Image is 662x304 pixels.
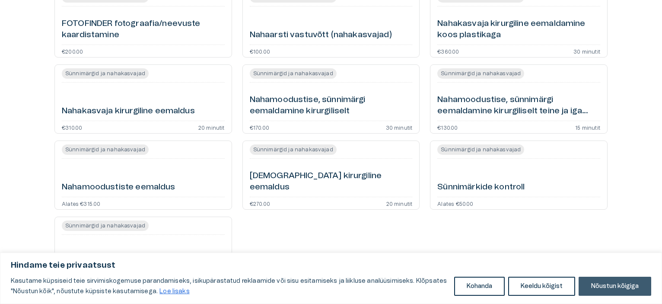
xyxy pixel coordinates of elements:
p: 30 minutit [386,125,413,130]
p: Kasutame küpsiseid teie sirvimiskogemuse parandamiseks, isikupärastatud reklaamide või sisu esita... [11,276,448,297]
h6: Nahamoodustiste eemaldus [62,182,175,193]
button: Nõustun kõigiga [579,277,651,296]
p: 20 minutit [198,125,225,130]
h6: Nahakasvaja kirurgiline eemaldamine koos plastikaga [437,18,600,41]
p: 30 minutit [573,48,600,54]
a: Open service booking details [242,64,420,134]
button: Kohanda [454,277,505,296]
h6: Nahamoodustise, sünnimärgi eemaldamine kirurgiliselt [250,94,413,117]
p: €310.00 [62,125,82,130]
span: Help [44,7,57,14]
p: €170.00 [250,125,269,130]
p: €100.00 [250,48,270,54]
span: Sünnimärgid ja nahakasvajad [437,144,524,155]
span: Sünnimärgid ja nahakasvajad [62,221,149,231]
a: Loe lisaks [159,288,190,295]
p: €130.00 [437,125,458,130]
h6: FOTOFINDER fotograafia/neevuste kaardistamine [62,18,225,41]
p: Alates €315.00 [62,201,100,206]
button: Keeldu kõigist [508,277,575,296]
p: €270.00 [250,201,270,206]
p: Hindame teie privaatsust [11,260,651,271]
a: Open service booking details [430,141,608,210]
p: €200.00 [62,48,83,54]
p: 15 minutit [575,125,600,130]
h6: Nahamoodustise, sünnimärgi eemaldamine kirurgiliselt teine ja iga järgnev [437,94,600,117]
h6: Nahakasvaja kirurgiline eemaldus [62,106,195,117]
a: Open service booking details [54,217,232,286]
h6: Nahaarsti vastuvõtt (nahakasvajad) [250,29,392,41]
h6: Sünnimärkide kontroll [437,182,525,193]
span: Sünnimärgid ja nahakasvajad [437,68,524,79]
a: Open service booking details [242,141,420,210]
p: €360.00 [437,48,459,54]
a: Open service booking details [54,64,232,134]
a: Open service booking details [430,64,608,134]
span: Sünnimärgid ja nahakasvajad [250,68,337,79]
span: Sünnimärgid ja nahakasvajad [62,68,149,79]
span: Sünnimärgid ja nahakasvajad [250,144,337,155]
span: Sünnimärgid ja nahakasvajad [62,144,149,155]
p: 20 minutit [386,201,413,206]
h6: [DEMOGRAPHIC_DATA] kirurgiline eemaldus [250,170,413,193]
a: Open service booking details [54,141,232,210]
p: Alates €50.00 [437,201,473,206]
